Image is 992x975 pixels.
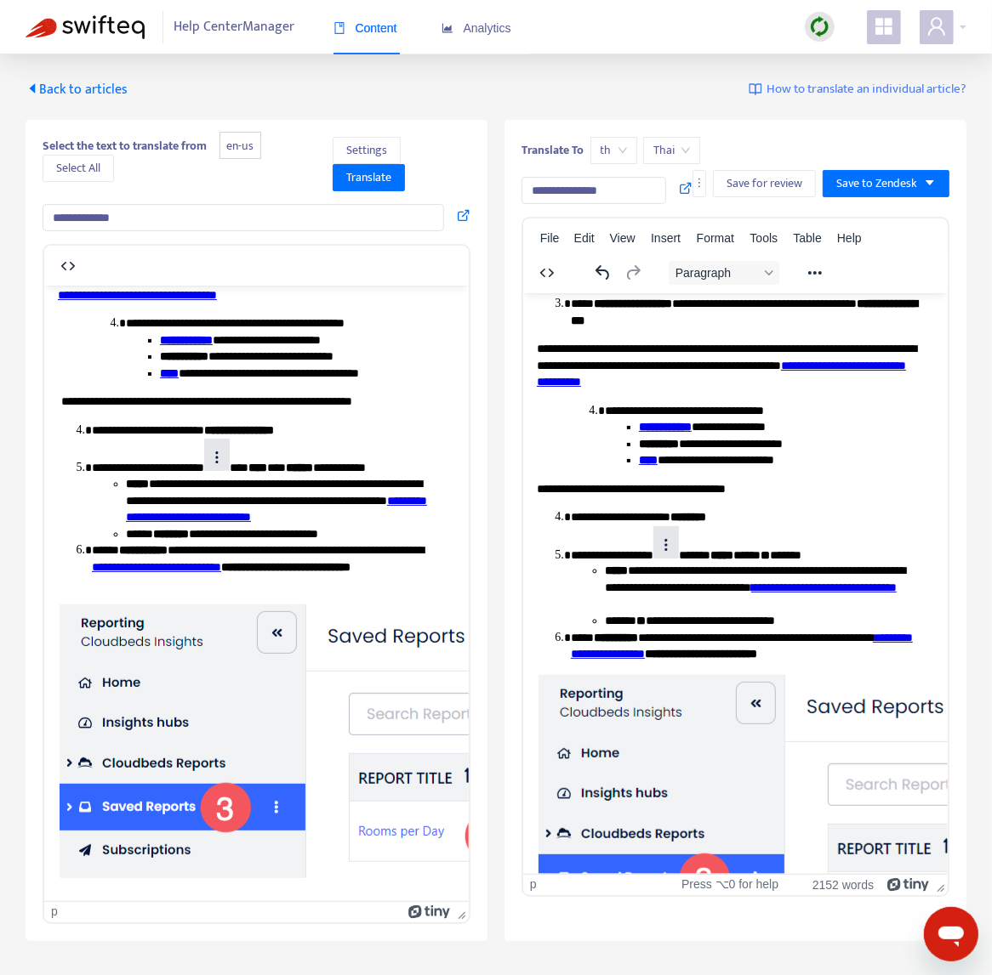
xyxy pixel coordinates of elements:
span: Format [697,231,734,245]
div: p [530,877,537,892]
span: caret-down [924,177,936,189]
span: Edit [574,231,595,245]
span: Tools [750,231,778,245]
button: Settings [333,137,401,164]
span: Select All [56,159,100,178]
div: Press ⌥0 for help [664,877,797,892]
span: Table [793,231,821,245]
button: more [693,170,706,197]
span: th [601,138,627,163]
span: View [610,231,636,245]
span: Analytics [442,21,511,35]
span: Settings [346,141,387,160]
img: Swifteq [26,15,145,39]
span: Help [837,231,862,245]
img: sync.dc5367851b00ba804db3.png [809,16,830,37]
span: How to translate an individual article? [767,80,966,99]
button: Redo [619,261,647,285]
div: Press the Up and Down arrow keys to resize the editor. [930,875,948,895]
button: Save for review [713,170,816,197]
span: File [540,231,560,245]
span: user [926,16,947,37]
button: 2152 words [812,877,874,892]
button: Undo [589,261,618,285]
a: How to translate an individual article? [749,80,966,99]
span: Save to Zendesk [836,174,917,193]
iframe: Rich Text Area [523,293,948,874]
button: Save to Zendeskcaret-down [823,170,949,197]
iframe: Button to launch messaging window [924,907,978,961]
button: Select All [43,155,114,182]
b: Select the text to translate from [43,136,207,156]
span: Insert [651,231,681,245]
span: Translate [346,168,391,187]
span: appstore [874,16,894,37]
button: Block Paragraph [669,261,779,285]
span: Back to articles [26,78,128,101]
span: Paragraph [676,266,759,280]
iframe: Rich Text Area [44,286,469,901]
span: en-us [219,132,261,160]
span: more [693,177,705,189]
span: book [334,22,345,34]
div: p [51,904,58,919]
button: Reveal or hide additional toolbar items [801,261,830,285]
div: Press the Up and Down arrow keys to resize the editor. [451,902,469,922]
span: Save for review [727,174,802,193]
span: caret-left [26,82,39,95]
span: Content [334,21,397,35]
a: Powered by Tiny [887,877,930,891]
img: image-link [749,82,762,96]
span: Thai [653,138,690,163]
a: Powered by Tiny [408,904,451,918]
span: area-chart [442,22,453,34]
button: Translate [333,164,405,191]
span: Help Center Manager [174,11,295,43]
b: Translate To [522,140,584,160]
